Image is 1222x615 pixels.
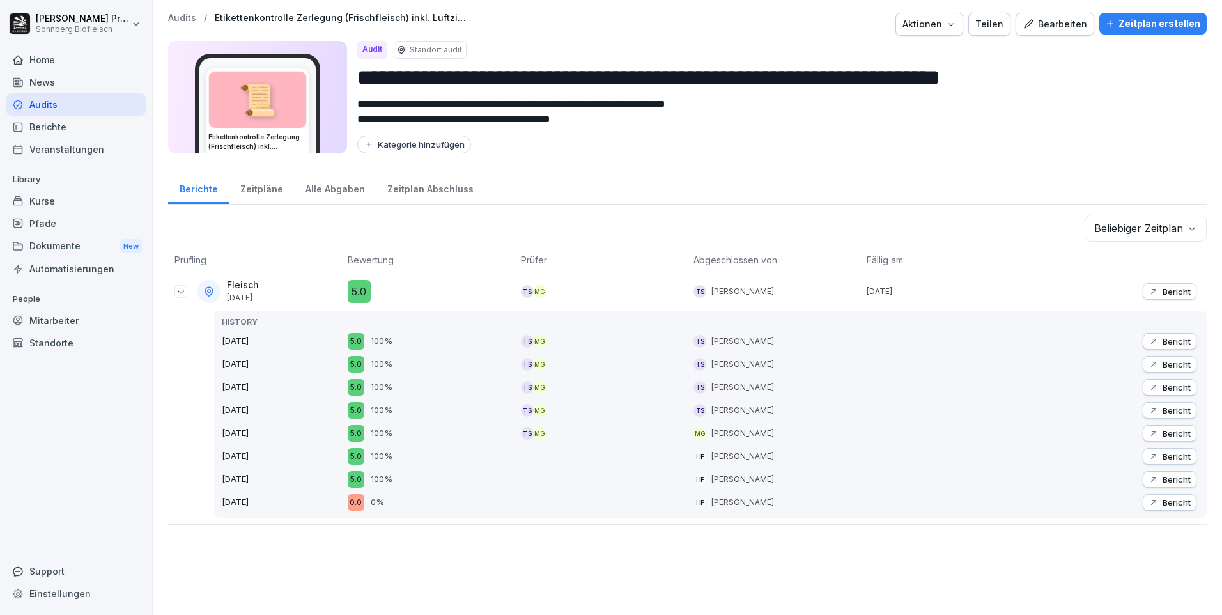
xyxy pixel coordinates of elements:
p: HISTORY [222,316,341,328]
div: 5.0 [348,280,371,303]
th: Prüfer [514,248,688,272]
button: Bericht [1143,356,1196,373]
p: Bericht [1163,382,1191,393]
p: Bericht [1163,286,1191,297]
p: [PERSON_NAME] [711,451,774,462]
a: Berichte [6,116,146,138]
div: TS [521,381,534,394]
a: Audits [168,13,196,24]
p: 100% [371,358,392,371]
button: Bericht [1143,448,1196,465]
a: Veranstaltungen [6,138,146,160]
p: Bericht [1163,336,1191,346]
p: 100% [371,404,392,417]
div: MG [534,335,546,348]
a: Berichte [168,171,229,204]
p: Standort audit [410,44,462,56]
div: 5.0 [348,356,364,373]
p: / [204,13,207,24]
a: Alle Abgaben [294,171,376,204]
p: [PERSON_NAME] [711,428,774,439]
button: Bearbeiten [1016,13,1094,36]
p: Bericht [1163,474,1191,485]
p: [DATE] [222,404,341,417]
div: HP [693,496,706,509]
p: 100% [371,427,392,440]
p: 100% [371,335,392,348]
a: Etikettenkontrolle Zerlegung (Frischfleisch) inkl. Luftzieherkontrolle [215,13,470,24]
p: Bericht [1163,497,1191,508]
div: Standorte [6,332,146,354]
div: 5.0 [348,448,364,465]
div: TS [693,285,706,298]
p: Bericht [1163,428,1191,439]
p: [PERSON_NAME] [711,405,774,416]
div: Support [6,560,146,582]
p: [DATE] [222,381,341,394]
p: 100% [371,450,392,463]
div: TS [693,335,706,348]
p: [DATE] [222,358,341,371]
button: Bericht [1143,402,1196,419]
p: Sonnberg Biofleisch [36,25,129,34]
p: [DATE] [222,335,341,348]
div: TS [521,335,534,348]
th: Fällig am: [860,248,1033,272]
div: Dokumente [6,235,146,258]
a: Kurse [6,190,146,212]
p: People [6,289,146,309]
p: [DATE] [867,286,1033,297]
a: Automatisierungen [6,258,146,280]
div: Bearbeiten [1023,17,1087,31]
div: MG [693,427,706,440]
p: Bewertung [348,253,508,267]
button: Bericht [1143,379,1196,396]
p: Bericht [1163,405,1191,416]
p: Library [6,169,146,190]
div: TS [693,381,706,394]
div: New [120,239,142,254]
div: MG [534,285,546,298]
div: 📜 [209,72,306,128]
div: TS [521,358,534,371]
button: Bericht [1143,283,1196,300]
h3: Etikettenkontrolle Zerlegung (Frischfleisch) inkl. Luftzieherkontrolle [208,132,307,152]
div: Aktionen [902,17,956,31]
button: Bericht [1143,494,1196,511]
div: Zeitplan Abschluss [376,171,484,204]
div: MG [534,358,546,371]
div: 5.0 [348,402,364,419]
button: Bericht [1143,333,1196,350]
div: MG [534,381,546,394]
div: TS [521,404,534,417]
p: Abgeschlossen von [693,253,854,267]
a: News [6,71,146,93]
a: DokumenteNew [6,235,146,258]
a: Zeitpläne [229,171,294,204]
a: Einstellungen [6,582,146,605]
div: Home [6,49,146,71]
button: Bericht [1143,471,1196,488]
p: [DATE] [222,473,341,486]
div: TS [693,404,706,417]
a: Audits [6,93,146,116]
p: [DATE] [222,496,341,509]
div: MG [534,404,546,417]
div: HP [693,450,706,463]
button: Bericht [1143,425,1196,442]
button: Kategorie hinzufügen [357,136,471,153]
div: 5.0 [348,471,364,488]
p: 100% [371,381,392,394]
button: Zeitplan erstellen [1099,13,1207,35]
a: Pfade [6,212,146,235]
